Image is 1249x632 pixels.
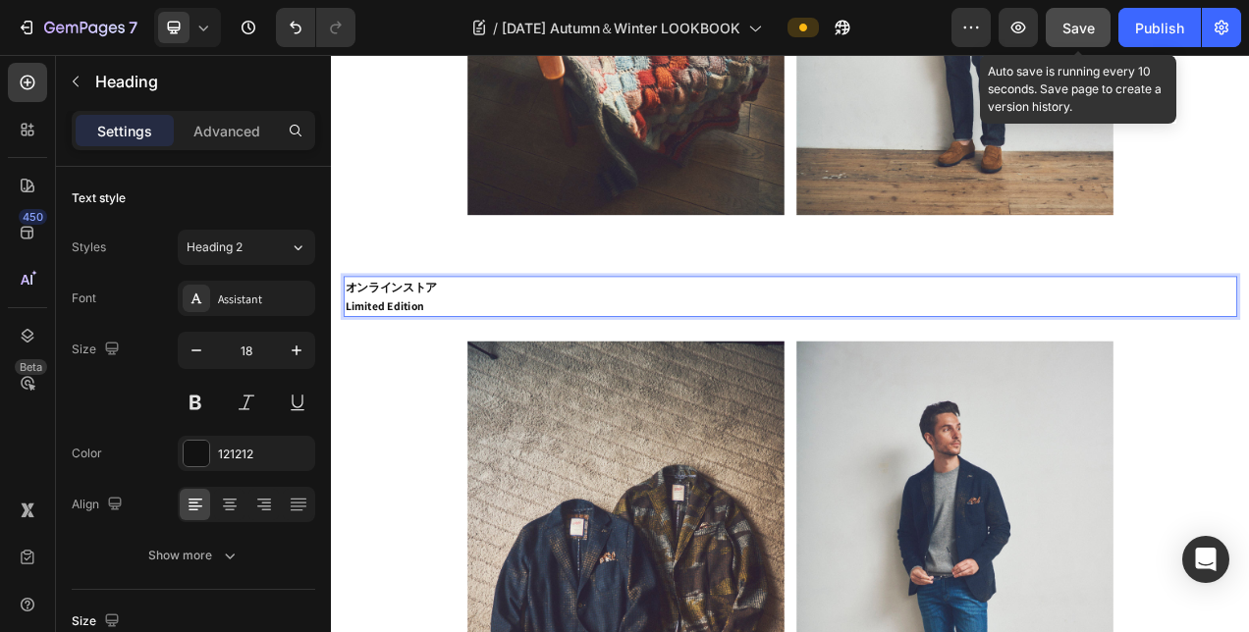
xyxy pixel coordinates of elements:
div: Styles [72,238,106,256]
p: Settings [97,121,152,141]
div: Text style [72,189,126,207]
div: Assistant [218,290,310,308]
strong: オンラインストア [18,289,136,307]
div: Publish [1135,18,1184,38]
div: 450 [19,209,47,225]
strong: Limited Edition [18,312,119,331]
span: / [493,18,498,38]
button: Heading 2 [178,230,315,265]
div: Color [72,445,102,462]
div: Show more [148,546,240,565]
div: Size [72,337,124,363]
button: Save [1046,8,1111,47]
iframe: Design area [331,55,1249,632]
button: Show more [72,538,315,573]
button: Publish [1118,8,1201,47]
div: Font [72,290,96,307]
div: 121212 [218,446,310,463]
div: Open Intercom Messenger [1182,536,1229,583]
span: [DATE] Autumn＆Winter LOOKBOOK [502,18,740,38]
button: 7 [8,8,146,47]
div: Align [72,492,127,518]
p: 7 [129,16,137,39]
span: Heading 2 [187,238,243,256]
p: Heading [95,70,307,93]
h2: Rich Text Editor. Editing area: main [16,284,1163,336]
div: Undo/Redo [276,8,355,47]
p: Advanced [193,121,260,141]
span: Save [1062,20,1095,36]
div: Beta [15,359,47,375]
